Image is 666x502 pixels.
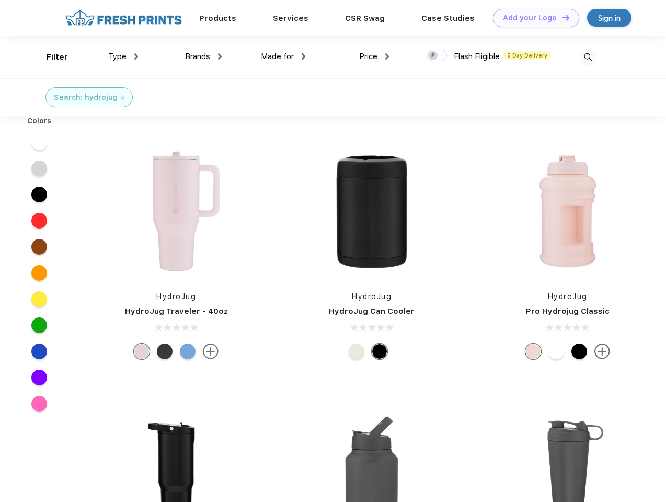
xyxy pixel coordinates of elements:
div: Search: hydrojug [54,92,118,103]
a: HydroJug Traveler - 40oz [125,306,228,316]
div: Black [372,344,387,359]
span: Made for [261,52,294,61]
div: Add your Logo [503,14,557,22]
span: Price [359,52,377,61]
span: Flash Eligible [454,52,500,61]
a: HydroJug Can Cooler [329,306,415,316]
a: Pro Hydrojug Classic [526,306,610,316]
img: dropdown.png [218,53,222,60]
a: HydroJug [156,292,196,301]
img: dropdown.png [302,53,305,60]
img: dropdown.png [134,53,138,60]
img: desktop_search.svg [579,49,596,66]
a: Products [199,14,236,23]
a: Sign in [587,9,631,27]
div: Sign in [598,12,621,24]
div: Pink Sand [134,344,150,359]
div: Black [157,344,173,359]
span: Type [108,52,127,61]
img: DT [562,15,569,20]
img: filter_cancel.svg [121,96,124,100]
div: Pink Sand [525,344,541,359]
img: dropdown.png [385,53,389,60]
img: func=resize&h=266 [107,142,246,281]
div: White [548,344,564,359]
a: HydroJug [352,292,392,301]
div: Black [571,344,587,359]
div: Riptide [180,344,196,359]
img: more.svg [203,344,219,359]
div: Filter [47,51,68,63]
img: fo%20logo%202.webp [62,9,185,27]
span: 5 Day Delivery [504,51,550,60]
img: func=resize&h=266 [302,142,441,281]
a: HydroJug [548,292,588,301]
div: Colors [19,116,60,127]
div: Cream [349,344,364,359]
img: func=resize&h=266 [498,142,637,281]
span: Brands [185,52,210,61]
img: more.svg [594,344,610,359]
